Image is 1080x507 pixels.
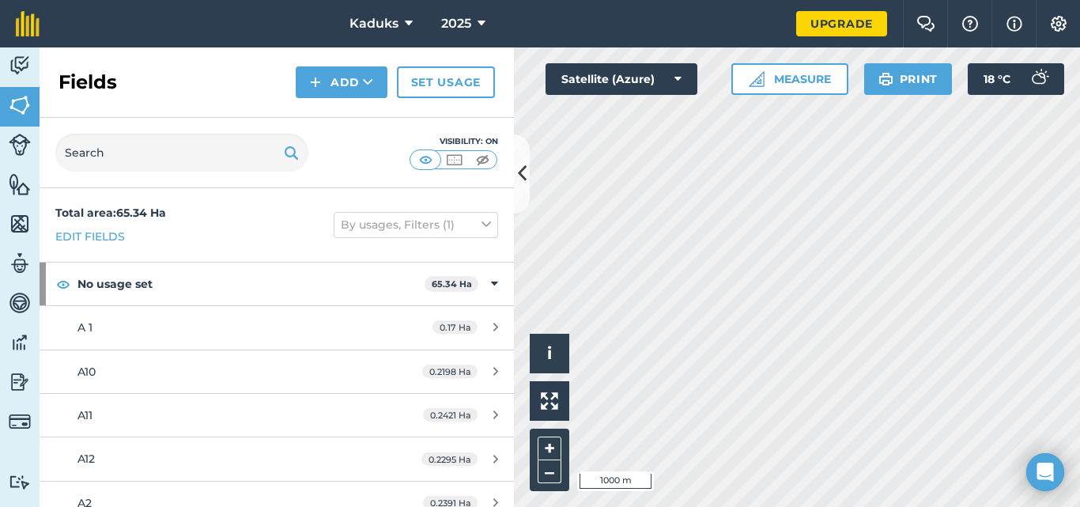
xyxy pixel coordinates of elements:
img: fieldmargin Logo [16,11,40,36]
span: 0.2198 Ha [422,365,478,378]
img: svg+xml;base64,PHN2ZyB4bWxucz0iaHR0cDovL3d3dy53My5vcmcvMjAwMC9zdmciIHdpZHRoPSI1MCIgaGVpZ2h0PSI0MC... [473,152,493,168]
span: A10 [77,365,96,379]
a: A 10.17 Ha [40,306,514,349]
img: Four arrows, one pointing top left, one top right, one bottom right and the last bottom left [541,392,558,410]
img: svg+xml;base64,PD94bWwgdmVyc2lvbj0iMS4wIiBlbmNvZGluZz0idXRmLTgiPz4KPCEtLSBHZW5lcmF0b3I6IEFkb2JlIE... [9,291,31,315]
strong: No usage set [77,263,425,305]
span: 2025 [441,14,471,33]
input: Search [55,134,308,172]
img: svg+xml;base64,PHN2ZyB4bWxucz0iaHR0cDovL3d3dy53My5vcmcvMjAwMC9zdmciIHdpZHRoPSI1NiIgaGVpZ2h0PSI2MC... [9,212,31,236]
span: Kaduks [349,14,398,33]
div: Open Intercom Messenger [1026,453,1064,491]
img: svg+xml;base64,PHN2ZyB4bWxucz0iaHR0cDovL3d3dy53My5vcmcvMjAwMC9zdmciIHdpZHRoPSIxOCIgaGVpZ2h0PSIyNC... [56,274,70,293]
a: Edit fields [55,228,125,245]
a: A110.2421 Ha [40,394,514,437]
img: Two speech bubbles overlapping with the left bubble in the forefront [916,16,935,32]
img: svg+xml;base64,PHN2ZyB4bWxucz0iaHR0cDovL3d3dy53My5vcmcvMjAwMC9zdmciIHdpZHRoPSI1NiIgaGVpZ2h0PSI2MC... [9,172,31,196]
img: svg+xml;base64,PHN2ZyB4bWxucz0iaHR0cDovL3d3dy53My5vcmcvMjAwMC9zdmciIHdpZHRoPSIxOSIgaGVpZ2h0PSIyNC... [878,70,893,89]
img: A cog icon [1049,16,1068,32]
img: svg+xml;base64,PHN2ZyB4bWxucz0iaHR0cDovL3d3dy53My5vcmcvMjAwMC9zdmciIHdpZHRoPSI1MCIgaGVpZ2h0PSI0MC... [444,152,464,168]
span: 0.2295 Ha [421,452,478,466]
button: By usages, Filters (1) [334,212,498,237]
span: i [547,343,552,363]
a: A100.2198 Ha [40,350,514,393]
img: svg+xml;base64,PD94bWwgdmVyc2lvbj0iMS4wIiBlbmNvZGluZz0idXRmLTgiPz4KPCEtLSBHZW5lcmF0b3I6IEFkb2JlIE... [1023,63,1055,95]
div: Visibility: On [410,135,498,148]
button: Satellite (Azure) [546,63,697,95]
img: svg+xml;base64,PD94bWwgdmVyc2lvbj0iMS4wIiBlbmNvZGluZz0idXRmLTgiPz4KPCEtLSBHZW5lcmF0b3I6IEFkb2JlIE... [9,370,31,394]
img: svg+xml;base64,PHN2ZyB4bWxucz0iaHR0cDovL3d3dy53My5vcmcvMjAwMC9zdmciIHdpZHRoPSI1NiIgaGVpZ2h0PSI2MC... [9,93,31,117]
img: svg+xml;base64,PD94bWwgdmVyc2lvbj0iMS4wIiBlbmNvZGluZz0idXRmLTgiPz4KPCEtLSBHZW5lcmF0b3I6IEFkb2JlIE... [9,331,31,354]
img: svg+xml;base64,PHN2ZyB4bWxucz0iaHR0cDovL3d3dy53My5vcmcvMjAwMC9zdmciIHdpZHRoPSIxNyIgaGVpZ2h0PSIxNy... [1006,14,1022,33]
strong: Total area : 65.34 Ha [55,206,166,220]
button: – [538,460,561,483]
span: 0.2421 Ha [423,408,478,422]
img: svg+xml;base64,PHN2ZyB4bWxucz0iaHR0cDovL3d3dy53My5vcmcvMjAwMC9zdmciIHdpZHRoPSI1MCIgaGVpZ2h0PSI0MC... [416,152,436,168]
img: svg+xml;base64,PD94bWwgdmVyc2lvbj0iMS4wIiBlbmNvZGluZz0idXRmLTgiPz4KPCEtLSBHZW5lcmF0b3I6IEFkb2JlIE... [9,54,31,78]
strong: 65.34 Ha [432,278,472,289]
h2: Fields [59,70,117,95]
span: 0.17 Ha [432,320,478,334]
img: svg+xml;base64,PHN2ZyB4bWxucz0iaHR0cDovL3d3dy53My5vcmcvMjAwMC9zdmciIHdpZHRoPSIxNCIgaGVpZ2h0PSIyNC... [310,73,321,92]
button: i [530,334,569,373]
button: Add [296,66,387,98]
img: Ruler icon [749,71,765,87]
span: A11 [77,408,93,422]
span: 18 ° C [984,63,1010,95]
button: + [538,437,561,460]
a: Set usage [397,66,495,98]
img: svg+xml;base64,PHN2ZyB4bWxucz0iaHR0cDovL3d3dy53My5vcmcvMjAwMC9zdmciIHdpZHRoPSIxOSIgaGVpZ2h0PSIyNC... [284,143,299,162]
span: A12 [77,452,95,466]
button: Measure [731,63,848,95]
span: A 1 [77,320,93,335]
img: A question mark icon [961,16,980,32]
img: svg+xml;base64,PD94bWwgdmVyc2lvbj0iMS4wIiBlbmNvZGluZz0idXRmLTgiPz4KPCEtLSBHZW5lcmF0b3I6IEFkb2JlIE... [9,134,31,156]
a: Upgrade [796,11,887,36]
button: Print [864,63,953,95]
img: svg+xml;base64,PD94bWwgdmVyc2lvbj0iMS4wIiBlbmNvZGluZz0idXRmLTgiPz4KPCEtLSBHZW5lcmF0b3I6IEFkb2JlIE... [9,475,31,490]
img: svg+xml;base64,PD94bWwgdmVyc2lvbj0iMS4wIiBlbmNvZGluZz0idXRmLTgiPz4KPCEtLSBHZW5lcmF0b3I6IEFkb2JlIE... [9,252,31,275]
div: No usage set65.34 Ha [40,263,514,305]
img: svg+xml;base64,PD94bWwgdmVyc2lvbj0iMS4wIiBlbmNvZGluZz0idXRmLTgiPz4KPCEtLSBHZW5lcmF0b3I6IEFkb2JlIE... [9,411,31,433]
button: 18 °C [968,63,1064,95]
a: A120.2295 Ha [40,437,514,480]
